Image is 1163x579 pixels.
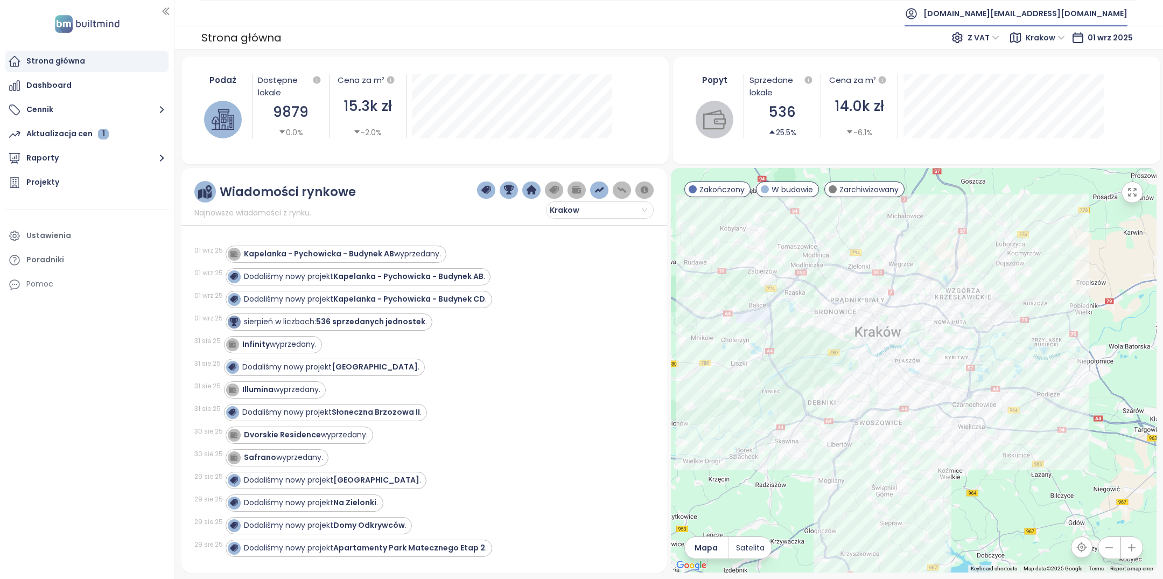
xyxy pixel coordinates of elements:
[5,51,169,72] a: Strona główna
[244,542,487,554] div: Dodaliśmy nowy projekt .
[194,359,221,368] div: 31 sie 25
[846,127,872,138] div: -6.1%
[244,429,368,441] div: wyprzedany.
[335,95,401,117] div: 15.3k zł
[220,185,356,199] div: Wiadomości rynkowe
[230,499,237,506] img: icon
[194,540,223,549] div: 29 sie 25
[768,128,776,136] span: caret-up
[228,386,236,393] img: icon
[333,520,405,531] strong: Domy Odkrywców
[194,381,221,391] div: 31 sie 25
[923,1,1127,26] span: [DOMAIN_NAME][EMAIL_ADDRESS][DOMAIN_NAME]
[1089,566,1104,571] a: Terms (opens in new tab)
[5,148,169,169] button: Raporty
[98,129,109,139] div: 1
[200,74,247,86] div: Podaż
[749,74,815,99] div: Sprzedane lokale
[244,452,276,463] strong: Safrano
[316,316,425,327] strong: 536 sprzedanych jednostek
[242,339,317,350] div: wyprzedany.
[194,472,223,482] div: 29 sie 25
[333,294,485,304] strong: Kapelanka - Pychowicka - Budynek CD
[230,544,237,552] img: icon
[244,475,421,486] div: Dodaliśmy nowy projekt .
[971,565,1017,573] button: Keyboard shortcuts
[5,249,169,271] a: Poradniki
[228,340,236,348] img: icon
[332,361,418,372] strong: [GEOGRAPHIC_DATA]
[674,559,709,573] a: Open this area in Google Maps (opens a new window)
[333,542,485,553] strong: Apartamenty Park Matecznego Etap 2
[242,384,274,395] strong: Illumina
[26,54,85,68] div: Strona główna
[244,316,427,327] div: sierpień w liczbach: .
[230,454,237,461] img: icon
[640,185,649,195] img: information-circle.png
[230,295,237,303] img: icon
[504,185,514,195] img: trophy-dark-blue.png
[691,74,738,86] div: Popyt
[338,74,384,87] div: Cena za m²
[230,318,237,325] img: icon
[228,408,236,416] img: icon
[549,185,559,195] img: price-tag-grey.png
[26,79,72,92] div: Dashboard
[278,127,303,138] div: 0.0%
[194,291,223,301] div: 01 wrz 25
[617,185,627,195] img: price-decreases.png
[244,294,487,305] div: Dodaliśmy nowy projekt .
[230,250,237,257] img: icon
[749,101,815,123] div: 536
[5,123,169,145] a: Aktualizacja cen 1
[5,225,169,247] a: Ustawienia
[194,313,223,323] div: 01 wrz 25
[772,184,813,196] span: W budowie
[550,202,647,218] span: Krakow
[278,128,286,136] span: caret-down
[26,176,59,189] div: Projekty
[244,271,485,282] div: Dodaliśmy nowy projekt .
[5,172,169,193] a: Projekty
[194,336,221,346] div: 31 sie 25
[258,101,324,123] div: 9879
[228,363,236,371] img: icon
[5,99,169,121] button: Cennik
[695,542,718,554] span: Mapa
[826,74,892,87] div: Cena za m²
[685,537,728,559] button: Mapa
[198,185,212,199] img: ruler
[1026,30,1065,46] span: Krakow
[703,108,726,131] img: wallet
[736,542,765,554] span: Satelita
[1088,32,1133,43] span: 01 wrz 2025
[194,427,223,436] div: 30 sie 25
[52,13,123,35] img: logo
[230,521,237,529] img: icon
[242,361,419,373] div: Dodaliśmy nowy projekt .
[5,274,169,295] div: Pomoc
[353,127,382,138] div: -2.0%
[244,497,378,508] div: Dodaliśmy nowy projekt .
[258,74,324,99] div: Dostępne lokale
[194,404,221,414] div: 31 sie 25
[244,452,323,463] div: wyprzedany.
[839,184,899,196] span: Zarchiwizowany
[212,108,234,131] img: house
[968,30,999,46] span: Z VAT
[242,384,320,395] div: wyprzedany.
[26,277,53,291] div: Pomoc
[768,127,796,138] div: 25.5%
[194,494,223,504] div: 29 sie 25
[846,128,853,136] span: caret-down
[242,407,422,418] div: Dodaliśmy nowy projekt .
[194,246,223,255] div: 01 wrz 25
[244,248,394,259] strong: Kapelanka - Pychowicka - Budynek AB
[5,75,169,96] a: Dashboard
[353,128,361,136] span: caret-down
[230,431,237,438] img: icon
[826,95,892,117] div: 14.0k zł
[1024,566,1082,571] span: Map data ©2025 Google
[699,184,745,196] span: Zakończony
[242,339,270,350] strong: Infinity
